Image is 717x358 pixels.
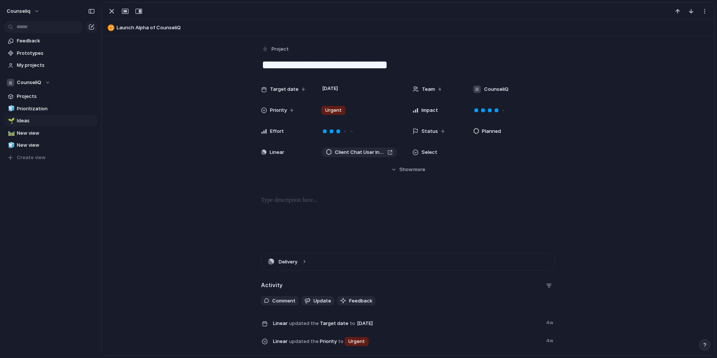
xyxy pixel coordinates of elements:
[422,86,435,93] span: Team
[355,319,375,328] span: [DATE]
[8,129,13,137] div: 🛤️
[350,320,355,327] span: to
[4,152,97,163] button: Create view
[4,91,97,102] a: Projects
[313,297,331,305] span: Update
[7,141,14,149] button: 🧊
[289,320,319,327] span: updated the
[273,338,288,345] span: Linear
[8,141,13,150] div: 🧊
[270,107,287,114] span: Priority
[325,107,342,114] span: Urgent
[3,5,43,17] button: counseliq
[270,86,298,93] span: Target date
[7,8,30,15] span: counseliq
[413,166,425,173] span: more
[7,117,14,125] button: 🌱
[4,103,97,114] a: 🧊Prioritization
[272,297,295,305] span: Comment
[17,79,41,86] span: CounseliQ
[17,105,95,113] span: Prioritization
[301,296,334,306] button: Update
[273,335,541,347] span: Priority
[4,115,97,126] a: 🌱Ideas
[105,22,711,34] button: Launch Alpha of CounseliQ
[337,296,375,306] button: Feedback
[349,297,372,305] span: Feedback
[321,147,397,157] a: Client Chat User Interface
[421,128,438,135] span: Status
[270,128,284,135] span: Effort
[546,317,555,326] span: 4w
[482,128,501,135] span: Planned
[17,117,95,125] span: Ideas
[8,104,13,113] div: 🧊
[7,129,14,137] button: 🛤️
[348,338,365,345] span: Urgent
[421,107,438,114] span: Impact
[421,149,437,156] span: Select
[8,117,13,125] div: 🌱
[261,281,283,290] h2: Activity
[273,320,288,327] span: Linear
[320,84,340,93] span: [DATE]
[17,50,95,57] span: Prototypes
[4,35,97,47] a: Feedback
[261,296,298,306] button: Comment
[261,253,555,270] button: Delivery
[399,166,413,173] span: Show
[338,338,343,345] span: to
[17,129,95,137] span: New view
[273,317,541,329] span: Target date
[260,44,291,55] button: Project
[484,86,508,93] span: CounseliQ
[335,149,384,156] span: Client Chat User Interface
[17,93,95,100] span: Projects
[271,45,289,53] span: Project
[17,154,46,161] span: Create view
[4,140,97,151] a: 🧊New view
[7,105,14,113] button: 🧊
[4,48,97,59] a: Prototypes
[270,149,284,156] span: Linear
[17,62,95,69] span: My projects
[117,24,711,32] span: Launch Alpha of CounseliQ
[4,128,97,139] a: 🛤️New view
[4,77,97,88] button: CounseliQ
[546,335,555,344] span: 4w
[289,338,319,345] span: updated the
[261,163,555,176] button: Showmore
[17,37,95,45] span: Feedback
[17,141,95,149] span: New view
[4,60,97,71] a: My projects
